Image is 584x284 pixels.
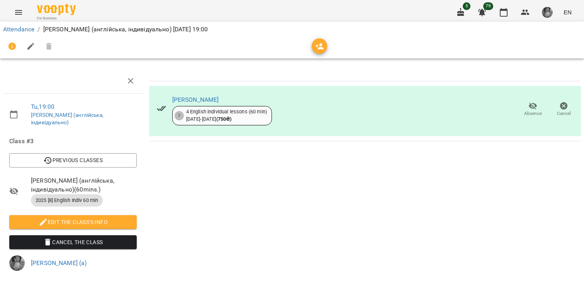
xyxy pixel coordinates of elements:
span: Previous Classes [15,156,131,165]
button: Menu [9,3,28,22]
span: Edit the class's Info [15,217,131,227]
span: [PERSON_NAME] (англійська, індивідуально) ( 60 mins. ) [31,176,137,194]
b: ( 750 ₴ ) [216,116,232,122]
button: Cancel [548,99,579,120]
img: Voopty Logo [37,4,76,15]
button: Edit the class's Info [9,215,137,229]
a: [PERSON_NAME] [172,96,219,103]
span: Absence [524,110,542,117]
span: Class #3 [9,137,137,146]
div: 4 English individual lessons (60 min) [DATE] - [DATE] [186,108,267,123]
span: Cancel [557,110,571,117]
a: Tu , 19:00 [31,103,54,110]
img: d8a229def0a6a8f2afd845e9c03c6922.JPG [542,7,553,18]
a: Attendance [3,26,34,33]
button: Previous Classes [9,153,137,167]
span: 2025 [8] English Indiv 60 min [31,197,103,204]
span: 79 [483,2,493,10]
div: 3 [175,111,184,120]
button: Cancel the class [9,235,137,249]
span: For Business [37,16,76,21]
p: [PERSON_NAME] (англійська, індивідуально) [DATE] 19:00 [43,25,208,34]
span: Cancel the class [15,238,131,247]
img: d8a229def0a6a8f2afd845e9c03c6922.JPG [9,255,25,271]
a: [PERSON_NAME] (англійська, індивідуально) [31,112,104,126]
a: [PERSON_NAME] (а) [31,259,87,267]
li: / [37,25,40,34]
span: EN [564,8,572,16]
button: EN [560,5,575,19]
span: 5 [463,2,470,10]
button: Absence [518,99,548,120]
nav: breadcrumb [3,25,581,34]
